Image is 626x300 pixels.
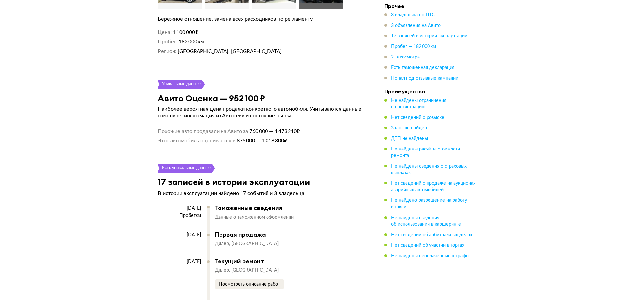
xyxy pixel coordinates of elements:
span: 760 000 — 1 473 210 ₽ [248,128,300,135]
span: Не найдены сведения об использовании в каршеринге [391,215,461,226]
h4: Преимущества [384,88,476,95]
div: [DATE] [158,259,201,265]
div: Первая продажа [215,231,358,238]
span: 2 техосмотра [391,55,420,59]
button: Посмотреть описание работ [215,279,284,289]
span: 876 000 — 1 018 800 ₽ [235,137,287,144]
div: Уникальные данные [162,80,201,89]
span: Залог не найден [391,126,427,130]
span: Дилер [215,268,231,273]
h3: 17 записей в истории эксплуатации [158,177,310,187]
span: Не найдены расчёты стоимости ремонта [391,147,460,158]
div: Таможенные сведения [215,204,358,212]
span: Нет сведений о розыске [391,115,444,120]
span: Посмотреть описание работ [219,282,280,287]
span: Не найдены неоплаченные штрафы [391,253,469,258]
div: Текущий ремонт [215,258,358,265]
span: Нет сведений об арбитражных делах [391,232,472,237]
span: 3 объявления на Авито [391,23,441,28]
span: ДТП не найдены [391,136,428,141]
span: Не найдено разрешение на работу в такси [391,198,467,209]
span: [GEOGRAPHIC_DATA], [GEOGRAPHIC_DATA] [178,49,282,54]
span: 3 владельца по ПТС [391,13,435,17]
span: Данные о таможенном оформлении [215,215,294,219]
span: Дилер [215,242,231,246]
div: [DATE] [158,205,201,211]
span: Этот автомобиль оценивается в [158,137,235,144]
span: Похожие авто продавали на Авито за [158,128,248,135]
dt: Регион [158,48,176,55]
span: Нет сведений о продаже на аукционах аварийных автомобилей [391,181,475,192]
span: Есть таможенная декларация [391,65,454,70]
div: Бережное отношение. замена всех расходников по регламенту. [158,16,365,22]
p: В истории эксплуатации найдено 17 событий и 3 владельца. [158,190,365,196]
span: Пробег — 182 000 км [391,44,436,49]
dt: Пробег [158,38,177,45]
dt: Цена [158,29,172,36]
p: Наиболее вероятная цена продажи конкретного автомобиля. Учитываются данные о машине, информация и... [158,106,365,119]
span: 182 000 км [179,39,204,44]
span: [GEOGRAPHIC_DATA] [231,242,279,246]
span: 1 100 000 ₽ [173,30,198,35]
h4: Прочее [384,3,476,9]
span: Не найдены ограничения на регистрацию [391,98,446,109]
span: 17 записей в истории эксплуатации [391,34,467,38]
h3: Авито Оценка — 952 100 ₽ [158,93,265,103]
span: Не найдены сведения о страховых выплатах [391,164,467,175]
span: Попал под отзывные кампании [391,76,458,81]
span: Нет сведений об участии в торгах [391,243,464,247]
div: Есть уникальные данные [162,164,211,173]
div: Пробег км [158,213,201,219]
span: [GEOGRAPHIC_DATA] [231,268,279,273]
div: [DATE] [158,232,201,238]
